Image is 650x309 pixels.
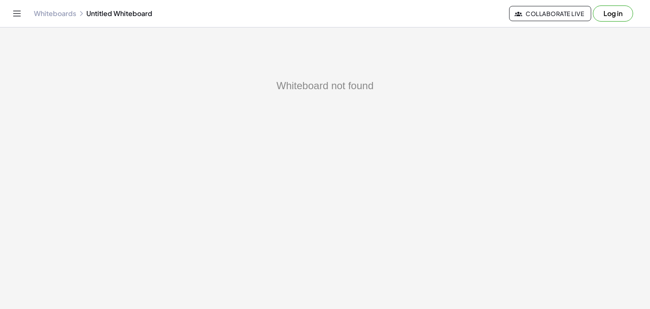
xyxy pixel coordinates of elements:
button: Log in [593,5,633,22]
a: Whiteboards [34,9,76,18]
button: Collaborate Live [509,6,591,21]
div: Whiteboard not found [51,78,599,93]
span: Collaborate Live [516,10,584,17]
button: Toggle navigation [10,7,24,20]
